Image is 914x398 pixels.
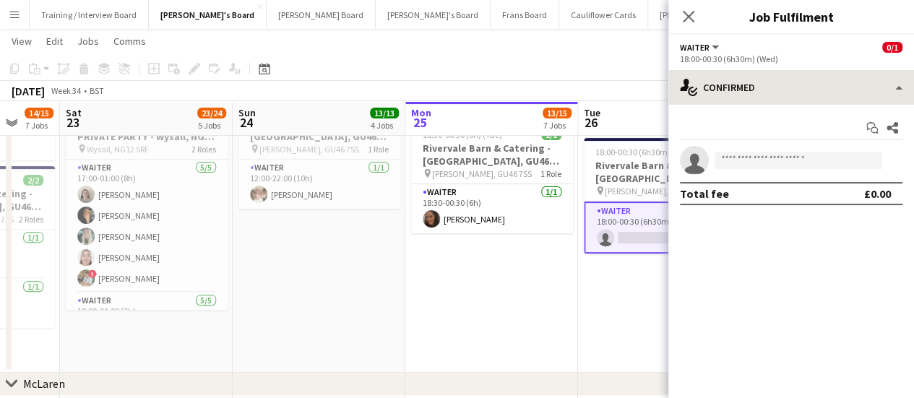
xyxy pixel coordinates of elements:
[409,114,431,131] span: 25
[582,114,600,131] span: 26
[19,214,43,225] span: 2 Roles
[197,108,226,118] span: 23/24
[267,1,376,29] button: [PERSON_NAME] Board
[882,42,902,53] span: 0/1
[77,35,99,48] span: Jobs
[23,376,65,391] div: McLaren
[864,186,891,201] div: £0.00
[46,35,63,48] span: Edit
[668,70,914,105] div: Confirmed
[66,106,82,119] span: Sat
[543,108,572,118] span: 13/15
[680,53,902,64] div: 18:00-00:30 (6h30m) (Wed)
[540,168,561,179] span: 1 Role
[87,144,149,155] span: Wysall, NG12 5RF
[40,32,69,51] a: Edit
[648,1,763,29] button: [PERSON_NAME]'s Board
[680,186,729,201] div: Total fee
[238,96,400,209] app-job-card: 12:00-22:00 (10h)1/1Rivervale Barn & Catering - [GEOGRAPHIC_DATA], GU46 7SS [PERSON_NAME], GU46 7...
[236,114,256,131] span: 24
[371,120,398,131] div: 4 Jobs
[238,160,400,209] app-card-role: Waiter1/112:00-22:00 (10h)[PERSON_NAME]
[491,1,559,29] button: Frans Board
[584,138,746,254] app-job-card: 18:00-00:30 (6h30m) (Wed)0/1Rivervale Barn & Catering - [GEOGRAPHIC_DATA], GU46 7SS [PERSON_NAME]...
[370,108,399,118] span: 13/13
[64,114,82,131] span: 23
[6,32,38,51] a: View
[432,168,532,179] span: [PERSON_NAME], GU46 7SS
[12,84,45,98] div: [DATE]
[90,85,104,96] div: BST
[108,32,152,51] a: Comms
[66,96,228,310] app-job-card: 17:00-01:00 (8h) (Sun)10/10(5+5) Eat The Street - PRIVATE PARTY - Wysall, NG12 5RF Wysall, NG12 5...
[605,186,704,196] span: [PERSON_NAME], GU46 7SS
[584,159,746,185] h3: Rivervale Barn & Catering - [GEOGRAPHIC_DATA], GU46 7SS
[368,144,389,155] span: 1 Role
[25,108,53,118] span: 14/15
[259,144,359,155] span: [PERSON_NAME], GU46 7SS
[72,32,105,51] a: Jobs
[198,120,225,131] div: 5 Jobs
[411,142,573,168] h3: Rivervale Barn & Catering - [GEOGRAPHIC_DATA], GU46 7SS
[48,85,84,96] span: Week 34
[559,1,648,29] button: Cauliflower Cards
[411,106,431,119] span: Mon
[584,106,600,119] span: Tue
[411,184,573,233] app-card-role: Waiter1/118:30-00:30 (6h)[PERSON_NAME]
[668,7,914,26] h3: Job Fulfilment
[584,202,746,254] app-card-role: Waiter1I0/118:00-00:30 (6h30m)
[149,1,267,29] button: [PERSON_NAME]'s Board
[23,175,43,186] span: 2/2
[12,35,32,48] span: View
[238,106,256,119] span: Sun
[113,35,146,48] span: Comms
[30,1,149,29] button: Training / Interview Board
[88,269,97,278] span: !
[411,109,573,233] app-job-card: In progress18:30-00:30 (6h) (Tue)1/1Rivervale Barn & Catering - [GEOGRAPHIC_DATA], GU46 7SS [PERS...
[66,160,228,293] app-card-role: Waiter5/517:00-01:00 (8h)[PERSON_NAME][PERSON_NAME][PERSON_NAME][PERSON_NAME]![PERSON_NAME]
[376,1,491,29] button: [PERSON_NAME]'s Board
[595,147,694,157] span: 18:00-00:30 (6h30m) (Wed)
[191,144,216,155] span: 2 Roles
[680,42,721,53] button: Waiter
[543,120,571,131] div: 7 Jobs
[680,42,710,53] span: Waiter
[25,120,53,131] div: 7 Jobs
